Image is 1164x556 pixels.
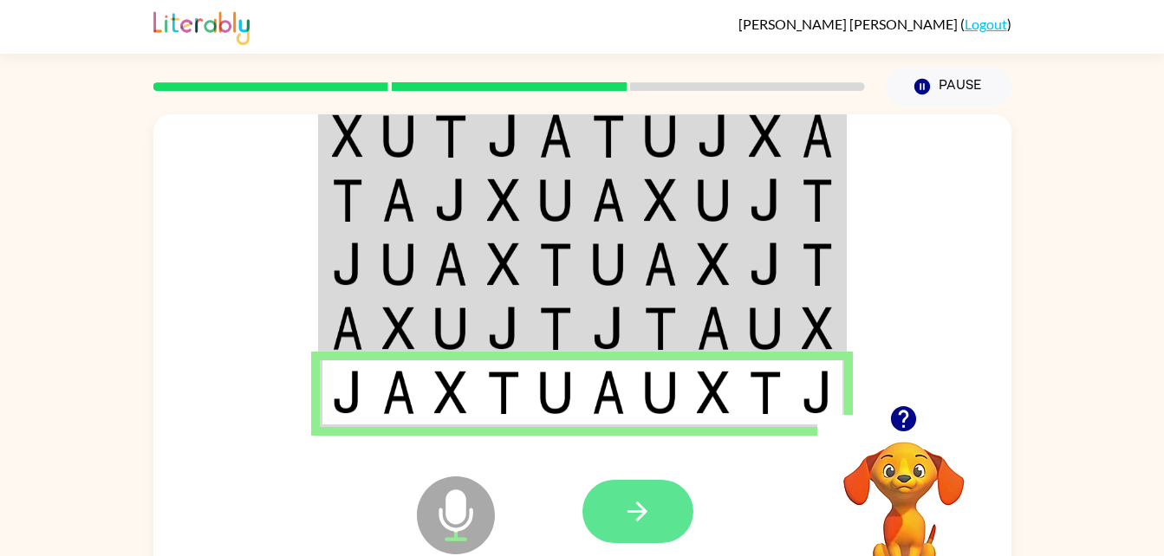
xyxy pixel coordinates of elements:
[434,242,467,286] img: a
[697,307,730,350] img: a
[539,178,572,222] img: u
[592,178,625,222] img: a
[802,114,833,158] img: a
[332,371,363,414] img: j
[382,371,415,414] img: a
[802,307,833,350] img: x
[539,307,572,350] img: t
[644,371,677,414] img: u
[738,16,1011,32] div: ( )
[697,178,730,222] img: u
[487,178,520,222] img: x
[592,307,625,350] img: j
[592,242,625,286] img: u
[738,16,960,32] span: [PERSON_NAME] [PERSON_NAME]
[749,307,782,350] img: u
[332,178,363,222] img: t
[697,242,730,286] img: x
[382,178,415,222] img: a
[539,114,572,158] img: a
[539,242,572,286] img: t
[644,307,677,350] img: t
[487,307,520,350] img: j
[644,242,677,286] img: a
[434,178,467,222] img: j
[749,114,782,158] img: x
[697,371,730,414] img: x
[332,242,363,286] img: j
[434,307,467,350] img: u
[697,114,730,158] img: j
[802,178,833,222] img: t
[382,114,415,158] img: u
[487,242,520,286] img: x
[487,371,520,414] img: t
[332,307,363,350] img: a
[153,7,250,45] img: Literably
[434,114,467,158] img: t
[487,114,520,158] img: j
[382,307,415,350] img: x
[749,242,782,286] img: j
[382,242,415,286] img: u
[965,16,1007,32] a: Logout
[434,371,467,414] img: x
[749,371,782,414] img: t
[802,371,833,414] img: j
[539,371,572,414] img: u
[592,371,625,414] img: a
[749,178,782,222] img: j
[332,114,363,158] img: x
[644,178,677,222] img: x
[644,114,677,158] img: u
[802,242,833,286] img: t
[592,114,625,158] img: t
[886,67,1011,107] button: Pause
